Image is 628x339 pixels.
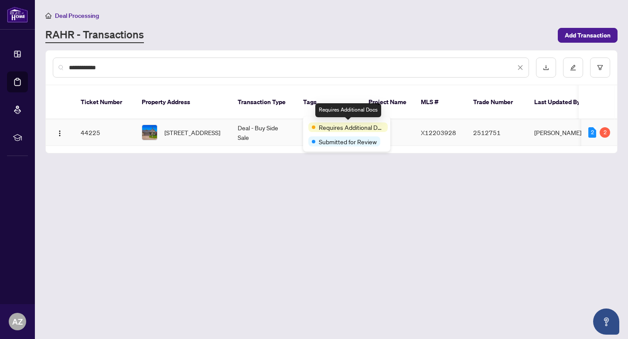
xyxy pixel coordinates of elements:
td: 44225 [74,119,135,146]
span: [STREET_ADDRESS] [164,128,220,137]
th: Ticket Number [74,85,135,119]
span: Add Transaction [565,28,611,42]
button: edit [563,58,583,78]
th: Transaction Type [231,85,296,119]
div: Requires Additional Docs [315,103,381,117]
img: Logo [56,130,63,137]
a: RAHR - Transactions [45,27,144,43]
button: filter [590,58,610,78]
span: Submitted for Review [319,137,377,146]
div: 2 [600,127,610,138]
th: Property Address [135,85,231,119]
th: Trade Number [466,85,527,119]
span: X12203928 [421,129,456,136]
img: thumbnail-img [142,125,157,140]
td: Deal - Buy Side Sale [231,119,296,146]
img: logo [7,7,28,23]
th: Tags [296,85,362,119]
div: 2 [588,127,596,138]
button: download [536,58,556,78]
span: edit [570,64,576,71]
span: close [517,64,523,71]
th: Project Name [362,85,414,119]
button: Add Transaction [558,28,618,43]
button: Open asap [593,308,619,335]
td: 2512751 [466,119,527,146]
th: Last Updated By [527,85,593,119]
span: filter [597,64,603,71]
span: AZ [12,315,23,328]
span: download [543,64,549,71]
th: MLS # [414,85,466,119]
span: home [45,13,51,19]
button: Logo [53,125,67,139]
td: [PERSON_NAME] [527,119,593,146]
span: Requires Additional Docs [319,122,384,132]
span: Deal Processing [55,12,99,20]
